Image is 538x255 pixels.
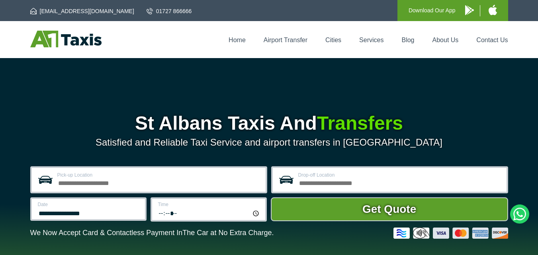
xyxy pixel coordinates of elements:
[271,197,508,221] button: Get Quote
[229,37,246,43] a: Home
[409,6,456,16] p: Download Our App
[325,37,341,43] a: Cities
[30,7,134,15] a: [EMAIL_ADDRESS][DOMAIN_NAME]
[38,202,140,207] label: Date
[30,229,274,237] p: We Now Accept Card & Contactless Payment In
[147,7,192,15] a: 01727 866666
[30,114,508,133] h1: St Albans Taxis And
[432,37,459,43] a: About Us
[264,37,307,43] a: Airport Transfer
[393,228,508,239] img: Credit And Debit Cards
[476,37,508,43] a: Contact Us
[30,31,102,47] img: A1 Taxis St Albans LTD
[317,113,403,134] span: Transfers
[57,173,261,177] label: Pick-up Location
[182,229,274,237] span: The Car at No Extra Charge.
[489,5,497,15] img: A1 Taxis iPhone App
[401,37,414,43] a: Blog
[158,202,260,207] label: Time
[298,173,502,177] label: Drop-off Location
[359,37,383,43] a: Services
[465,5,474,15] img: A1 Taxis Android App
[30,137,508,148] p: Satisfied and Reliable Taxi Service and airport transfers in [GEOGRAPHIC_DATA]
